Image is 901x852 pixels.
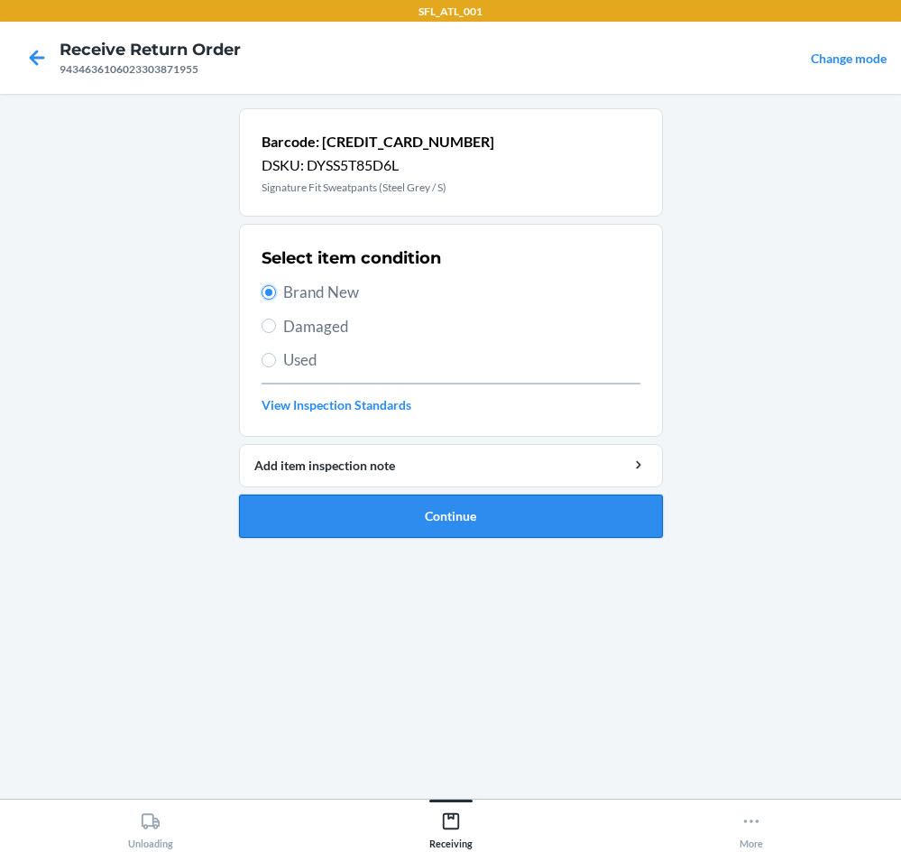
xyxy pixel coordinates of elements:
div: Add item inspection note [254,456,648,475]
input: Damaged [262,319,276,333]
h4: Receive Return Order [60,38,241,61]
input: Used [262,353,276,367]
span: Used [283,348,640,372]
button: Receiving [300,800,601,849]
p: SFL_ATL_001 [418,4,483,20]
button: More [601,800,901,849]
p: DSKU: DYSS5T85D6L [262,154,494,176]
a: View Inspection Standards [262,395,640,414]
p: Signature Fit Sweatpants (Steel Grey / S) [262,180,494,196]
h2: Select item condition [262,246,441,270]
button: Continue [239,495,663,538]
div: Unloading [128,804,173,849]
span: Damaged [283,315,640,338]
button: Add item inspection note [239,444,663,487]
div: Receiving [429,804,473,849]
div: More [740,804,763,849]
input: Brand New [262,285,276,300]
span: Brand New [283,281,640,304]
p: Barcode: [CREDIT_CARD_NUMBER] [262,131,494,153]
a: Change mode [811,51,887,66]
div: 9434636106023303871955 [60,61,241,78]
